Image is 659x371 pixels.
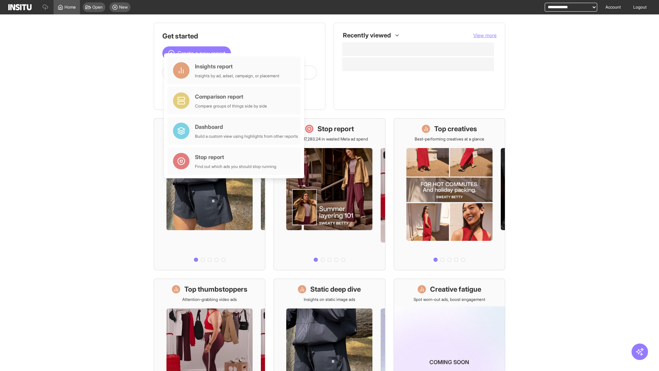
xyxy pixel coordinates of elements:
[473,32,497,39] button: View more
[195,103,267,109] div: Compare groups of things side by side
[310,284,361,294] h1: Static deep dive
[195,73,279,79] div: Insights by ad, adset, campaign, or placement
[92,4,103,10] span: Open
[394,118,505,270] a: Top creativesBest-performing creatives at a glance
[195,164,276,169] div: Find out which ads you should stop running
[195,134,298,139] div: Build a custom view using highlights from other reports
[162,46,231,60] button: Create a new report
[154,118,265,270] a: What's live nowSee all active ads instantly
[317,124,354,134] h1: Stop report
[434,124,477,134] h1: Top creatives
[195,123,298,131] div: Dashboard
[195,92,267,101] div: Comparison report
[65,4,76,10] span: Home
[304,297,355,302] p: Insights on static image ads
[473,32,497,38] span: View more
[195,153,276,161] div: Stop report
[415,136,484,142] p: Best-performing creatives at a glance
[291,136,368,142] p: Save £17,283.24 in wasted Meta ad spend
[8,4,32,10] img: Logo
[195,62,279,70] div: Insights report
[119,4,128,10] span: New
[162,31,317,41] h1: Get started
[274,118,385,270] a: Stop reportSave £17,283.24 in wasted Meta ad spend
[184,284,247,294] h1: Top thumbstoppers
[177,49,226,57] span: Create a new report
[182,297,237,302] p: Attention-grabbing video ads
